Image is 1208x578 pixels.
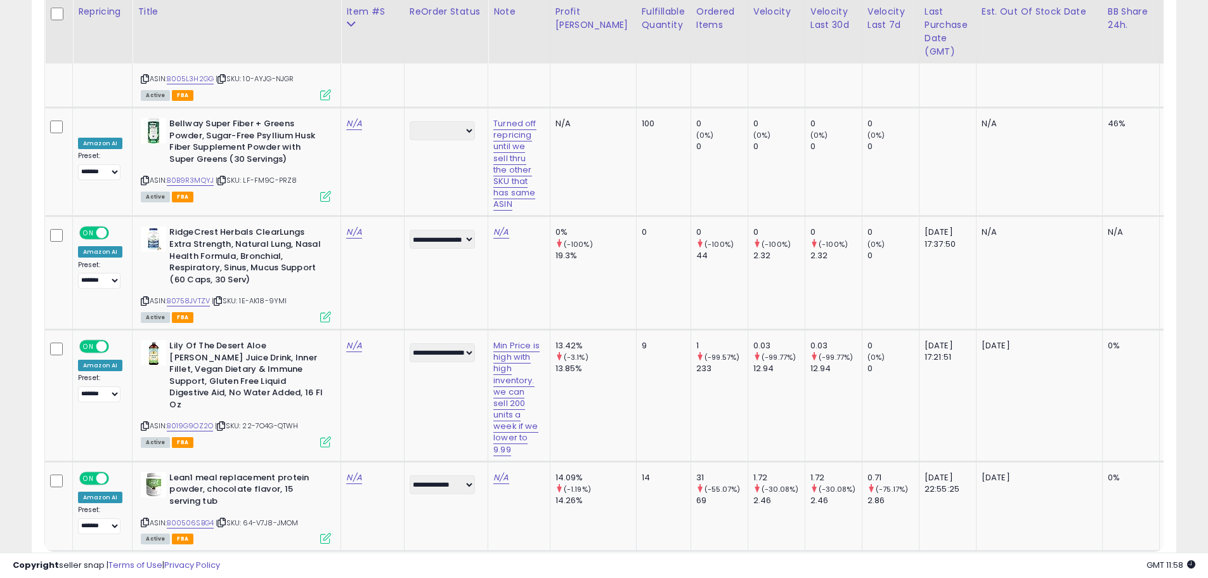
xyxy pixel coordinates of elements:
[867,239,885,249] small: (0%)
[169,118,323,168] b: Bellway Super Fiber + Greens Powder, Sugar-Free Psyllium Husk Fiber Supplement Powder with Super ...
[867,250,919,261] div: 0
[867,118,919,129] div: 0
[167,296,210,306] a: B0758JVTZV
[141,118,166,143] img: 419T3b96LgL._SL40_.jpg
[493,226,509,239] a: N/A
[810,495,862,506] div: 2.46
[753,227,805,238] div: 0
[172,192,193,202] span: FBA
[172,312,193,323] span: FBA
[696,5,743,32] div: Ordered Items
[753,340,805,351] div: 0.03
[696,141,748,152] div: 0
[172,90,193,101] span: FBA
[108,559,162,571] a: Terms of Use
[215,421,298,431] span: | SKU: 22-7O4G-QTWH
[564,484,591,494] small: (-1.19%)
[555,472,636,483] div: 14.09%
[78,492,122,503] div: Amazon AI
[346,117,361,130] a: N/A
[169,227,323,289] b: RidgeCrest Herbals ClearLungs Extra Strength, Natural Lung, Nasal Health Formula, Bronchial, Resp...
[141,340,331,446] div: ASIN:
[78,506,122,534] div: Preset:
[982,118,1093,129] p: N/A
[705,352,739,362] small: (-99.57%)
[78,374,122,402] div: Preset:
[81,341,96,352] span: ON
[705,239,734,249] small: (-100%)
[141,472,331,542] div: ASIN:
[141,227,331,320] div: ASIN:
[876,484,908,494] small: (-75.17%)
[172,534,193,544] span: FBA
[867,363,919,374] div: 0
[346,471,361,484] a: N/A
[212,296,287,306] span: | SKU: 1E-AK18-9YMI
[867,472,919,483] div: 0.71
[78,360,122,371] div: Amazon AI
[982,5,1097,18] div: Est. Out Of Stock Date
[555,495,636,506] div: 14.26%
[555,363,636,374] div: 13.85%
[1108,5,1154,32] div: BB Share 24h.
[753,130,771,140] small: (0%)
[762,352,796,362] small: (-99.77%)
[642,340,681,351] div: 9
[867,130,885,140] small: (0%)
[867,227,919,238] div: 0
[167,74,214,84] a: B005L3H2GG
[705,484,740,494] small: (-55.07%)
[810,227,862,238] div: 0
[810,5,857,32] div: Velocity Last 30d
[78,246,122,258] div: Amazon AI
[762,239,791,249] small: (-100%)
[555,227,636,238] div: 0%
[696,340,748,351] div: 1
[696,227,748,238] div: 0
[753,250,805,261] div: 2.32
[141,227,166,252] img: 41RSw4iUv+L._SL40_.jpg
[78,261,122,289] div: Preset:
[141,534,170,544] span: All listings currently available for purchase on Amazon
[78,138,122,149] div: Amazon AI
[107,228,127,239] span: OFF
[138,5,335,18] div: Title
[982,227,1093,238] p: N/A
[642,5,685,32] div: Fulfillable Quantity
[141,437,170,448] span: All listings currently available for purchase on Amazon
[696,118,748,129] div: 0
[982,472,1093,483] p: [DATE]
[141,472,166,497] img: 41Nd40fsIKL._SL40_.jpg
[867,141,919,152] div: 0
[167,175,214,186] a: B0B9R3MQYJ
[493,5,544,18] div: Note
[216,175,297,185] span: | SKU: LF-FM9C-PRZ8
[982,340,1093,351] p: [DATE]
[696,495,748,506] div: 69
[867,352,885,362] small: (0%)
[819,352,853,362] small: (-99.77%)
[810,118,862,129] div: 0
[753,118,805,129] div: 0
[167,518,214,529] a: B00506SBG4
[167,421,213,431] a: B019G9OZ2O
[867,340,919,351] div: 0
[216,74,294,84] span: | SKU: 10-AYJG-NJGR
[1146,559,1195,571] span: 2025-08-18 11:58 GMT
[1108,118,1150,129] div: 46%
[1108,340,1150,351] div: 0%
[819,239,848,249] small: (-100%)
[925,5,971,58] div: Last Purchase Date (GMT)
[642,118,681,129] div: 100
[867,495,919,506] div: 2.86
[346,339,361,352] a: N/A
[169,472,323,511] b: Lean1 meal replacement protein powder, chocolate flavor, 15 serving tub
[410,5,483,18] div: ReOrder Status
[346,5,398,18] div: Item #s
[493,339,540,456] a: Min Price is high with high inventory. we can sell 200 units a week if we lower to 9.99
[81,228,96,239] span: ON
[141,192,170,202] span: All listings currently available for purchase on Amazon
[78,5,127,18] div: Repricing
[13,559,59,571] strong: Copyright
[696,363,748,374] div: 233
